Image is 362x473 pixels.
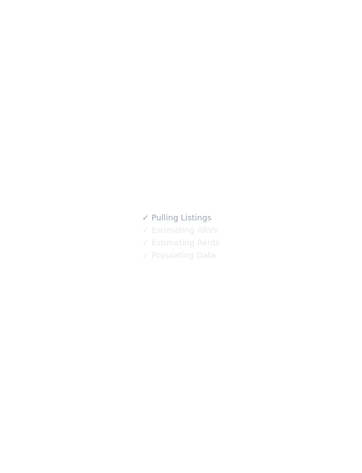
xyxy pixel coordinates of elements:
span: ✓ [142,226,149,235]
span: ✓ [142,251,149,260]
div: Estimating ARVs [142,224,217,236]
span: ✓ [142,238,149,247]
div: Populating Data [142,249,215,261]
div: Pulling Listings [142,212,211,224]
span: ✓ [142,213,149,222]
div: Estimating Rents [142,236,219,249]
